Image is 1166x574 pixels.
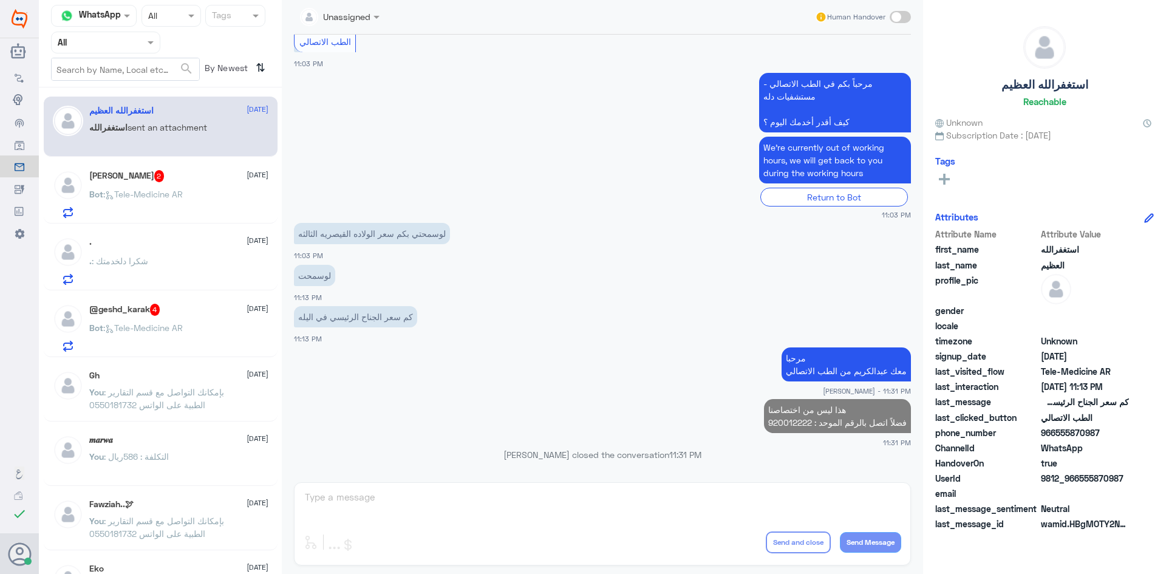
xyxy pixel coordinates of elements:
span: استغفرالله [89,122,128,132]
span: locale [935,319,1038,332]
span: 11:03 PM [294,60,323,67]
span: You [89,387,104,397]
h5: استغفرالله العظيم [89,106,154,116]
span: By Newest [200,58,251,82]
span: الطب الاتصالي [1041,411,1129,424]
span: : Tele-Medicine AR [103,189,183,199]
p: 5/10/2025, 11:03 PM [759,137,911,183]
span: [DATE] [247,497,268,508]
span: last_clicked_button [935,411,1038,424]
div: Return to Bot [760,188,908,207]
span: gender [935,304,1038,317]
h5: 𝒎𝒂𝒓𝒘𝒂 [89,435,113,445]
button: Avatar [8,542,31,565]
button: search [179,59,194,79]
h5: Eko [89,564,104,574]
img: defaultAdmin.png [53,435,83,465]
img: defaultAdmin.png [1041,274,1071,304]
span: 11:31 PM [883,437,911,448]
span: timezone [935,335,1038,347]
span: Attribute Value [1041,228,1129,241]
h5: Faisal Alharbi [89,170,165,182]
span: 2 [154,170,165,182]
span: العظيم [1041,259,1129,272]
span: HandoverOn [935,457,1038,470]
span: Bot [89,323,103,333]
img: defaultAdmin.png [53,499,83,530]
span: email [935,487,1038,500]
span: 0 [1041,502,1129,515]
img: defaultAdmin.png [53,371,83,401]
span: search [179,61,194,76]
span: first_name [935,243,1038,256]
span: last_visited_flow [935,365,1038,378]
span: null [1041,319,1129,332]
img: whatsapp.png [58,7,76,25]
span: [DATE] [247,303,268,314]
span: 11:03 PM [294,251,323,259]
span: 966555870987 [1041,426,1129,439]
h6: Tags [935,155,955,166]
span: [DATE] [247,562,268,573]
img: defaultAdmin.png [53,237,83,267]
span: phone_number [935,426,1038,439]
span: null [1041,487,1129,500]
p: 5/10/2025, 11:13 PM [294,306,417,327]
span: [DATE] [247,369,268,380]
span: Tele-Medicine AR [1041,365,1129,378]
span: [DATE] [247,235,268,246]
span: UserId [935,472,1038,485]
h5: استغفرالله العظيم [1001,78,1088,92]
span: . [89,256,92,266]
span: last_interaction [935,380,1038,393]
span: Bot [89,189,103,199]
span: Subscription Date : [DATE] [935,129,1154,142]
h5: @geshd_karak [89,304,160,316]
p: [PERSON_NAME] closed the conversation [294,448,911,461]
span: last_message_id [935,518,1038,530]
p: 5/10/2025, 11:03 PM [294,223,450,244]
i: ⇅ [256,58,265,78]
span: استغفرالله [1041,243,1129,256]
span: 11:31 PM [669,449,701,460]
span: You [89,516,104,526]
button: Send Message [840,532,901,553]
span: Attribute Name [935,228,1038,241]
span: : بإمكانك التواصل مع قسم التقارير الطبية على الواتس 0550181732 [89,516,224,539]
span: [PERSON_NAME] - 11:31 PM [823,386,911,396]
p: 5/10/2025, 11:31 PM [764,399,911,433]
h6: Attributes [935,211,978,222]
h6: Reachable [1023,96,1066,107]
span: 9812_966555870987 [1041,472,1129,485]
span: 2025-10-05T20:13:58.824Z [1041,380,1129,393]
span: last_message [935,395,1038,408]
span: 4 [150,304,160,316]
span: true [1041,457,1129,470]
span: 11:13 PM [294,335,322,343]
span: signup_date [935,350,1038,363]
span: : Tele-Medicine AR [103,323,183,333]
span: الطب الاتصالي [299,36,351,47]
img: defaultAdmin.png [53,304,83,334]
span: profile_pic [935,274,1038,302]
img: defaultAdmin.png [53,106,83,136]
span: [DATE] [247,104,268,115]
span: [DATE] [247,433,268,444]
span: sent an attachment [128,122,207,132]
span: wamid.HBgMOTY2NTU1ODcwOTg3FQIAEhgUM0FCRjcxN0I0QTIyMTA2OUE5RDIA [1041,518,1129,530]
span: last_message_sentiment [935,502,1038,515]
span: Unknown [935,116,983,129]
span: You [89,451,104,462]
img: defaultAdmin.png [53,170,83,200]
span: 11:13 PM [294,293,322,301]
button: Send and close [766,531,831,553]
span: : بإمكانك التواصل مع قسم التقارير الطبية على الواتس 0550181732 [89,387,224,410]
p: 5/10/2025, 11:13 PM [294,265,335,286]
span: last_name [935,259,1038,272]
h5: Fawziah..🕊 [89,499,134,510]
span: 11:03 PM [882,210,911,220]
img: defaultAdmin.png [1024,27,1065,68]
div: Tags [210,9,231,24]
span: كم سعر الجناح الرئيسي في اليله [1041,395,1129,408]
img: Widebot Logo [12,9,27,29]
